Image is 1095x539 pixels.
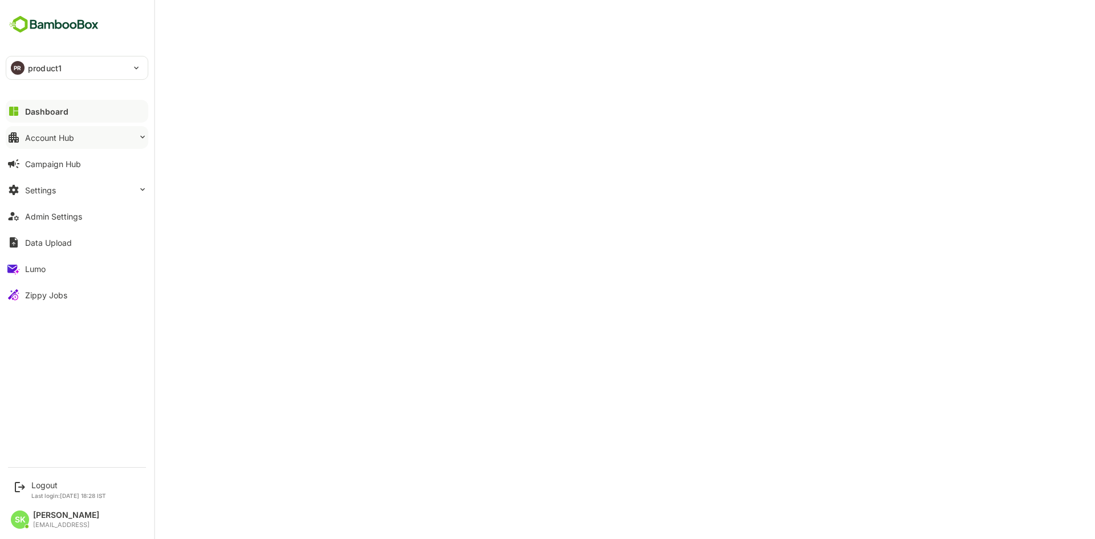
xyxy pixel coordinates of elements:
div: [PERSON_NAME] [33,510,99,520]
button: Campaign Hub [6,152,148,175]
div: Lumo [25,264,46,274]
button: Dashboard [6,100,148,123]
button: Settings [6,179,148,201]
div: Campaign Hub [25,159,81,169]
div: Zippy Jobs [25,290,67,300]
div: PR [11,61,25,75]
div: Logout [31,480,106,490]
div: Admin Settings [25,212,82,221]
div: Dashboard [25,107,68,116]
button: Zippy Jobs [6,283,148,306]
p: Last login: [DATE] 18:28 IST [31,492,106,499]
div: Account Hub [25,133,74,143]
button: Data Upload [6,231,148,254]
img: BambooboxFullLogoMark.5f36c76dfaba33ec1ec1367b70bb1252.svg [6,14,102,35]
div: Settings [25,185,56,195]
p: product1 [28,62,62,74]
div: SK [11,510,29,529]
button: Account Hub [6,126,148,149]
div: [EMAIL_ADDRESS] [33,521,99,529]
button: Lumo [6,257,148,280]
div: PRproduct1 [6,56,148,79]
button: Admin Settings [6,205,148,228]
div: Data Upload [25,238,72,248]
